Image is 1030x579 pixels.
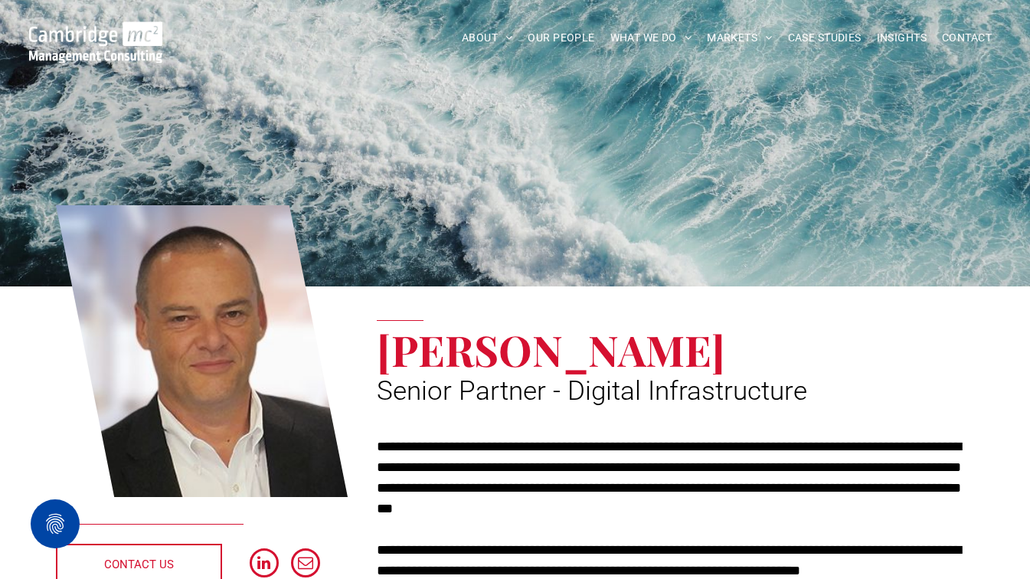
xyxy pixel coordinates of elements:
a: INSIGHTS [869,26,934,50]
span: [PERSON_NAME] [377,321,725,378]
span: Senior Partner - Digital Infrastructure [377,375,807,407]
a: OUR PEOPLE [520,26,602,50]
a: CASE STUDIES [780,26,869,50]
img: Go to Homepage [29,21,162,63]
a: WHAT WE DO [603,26,700,50]
a: Your Business Transformed | Cambridge Management Consulting [29,24,162,40]
a: Digital Infrastructure | Andy Bax | Cambridge Management Consulting [56,203,348,500]
a: MARKETS [699,26,780,50]
a: ABOUT [454,26,521,50]
a: CONTACT [934,26,999,50]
